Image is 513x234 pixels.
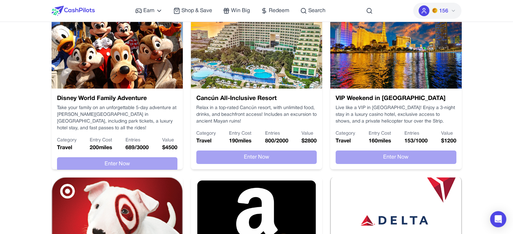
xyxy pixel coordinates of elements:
p: Value [441,130,456,137]
span: Redeem [269,7,289,15]
p: Live like a VIP in [GEOGRAPHIC_DATA]! Enjoy a 3-night stay in a luxury casino hotel, exclusive ac... [336,105,456,125]
button: Enter Now [196,151,317,164]
p: Entry Cost [369,130,391,137]
p: Entries [265,130,288,137]
a: Earn [135,7,163,15]
span: Earn [143,7,154,15]
p: Take your family on an unforgettable 5-day adventure at [PERSON_NAME][GEOGRAPHIC_DATA] in [GEOGRA... [57,105,177,132]
button: Enter Now [57,157,177,171]
button: Enter Now [336,151,456,164]
h3: VIP Weekend in [GEOGRAPHIC_DATA] [336,94,456,103]
p: Entry Cost [90,137,112,144]
p: 190 miles [229,137,252,145]
p: 689 / 3000 [125,144,149,152]
p: Travel [57,144,77,152]
img: VIP Weekend in Las Vegas [330,8,461,89]
p: Travel [196,137,216,145]
img: CashPilots Logo [52,6,95,16]
img: Disney World Family Adventure [52,8,183,89]
p: Entries [125,137,149,144]
p: Relax in a top-rated Cancún resort, with unlimited food, drinks, and beachfront access! Includes ... [196,105,317,125]
div: Open Intercom Messenger [490,211,506,227]
p: $ 1200 [441,137,456,145]
p: $ 4500 [162,144,177,152]
p: 200 miles [90,144,112,152]
p: Value [162,137,177,144]
p: 800 / 2000 [265,137,288,145]
span: Win Big [231,7,250,15]
button: PMs156 [413,3,461,19]
h3: Cancún All-Inclusive Resort [196,94,317,103]
a: Redeem [261,7,289,15]
p: Entry Cost [229,130,252,137]
p: Category [336,130,355,137]
img: PMs [432,8,437,13]
a: Win Big [223,7,250,15]
p: Entries [404,130,428,137]
a: Search [300,7,325,15]
span: Shop & Save [181,7,212,15]
p: Value [302,130,317,137]
h3: Disney World Family Adventure [57,94,177,103]
p: Category [196,130,216,137]
p: Travel [336,137,355,145]
p: 153 / 1000 [404,137,428,145]
p: $ 2800 [302,137,317,145]
img: Cancún All-Inclusive Resort [191,8,322,89]
p: 160 miles [369,137,391,145]
span: 156 [439,7,448,15]
a: Shop & Save [173,7,212,15]
p: Category [57,137,77,144]
span: Search [308,7,325,15]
